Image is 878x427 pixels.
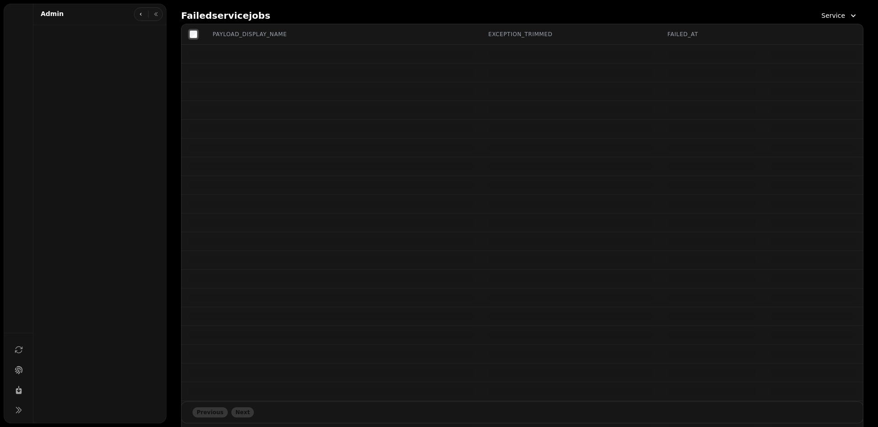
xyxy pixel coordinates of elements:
[181,9,270,22] h2: Failed service jobs
[197,410,224,415] span: Previous
[181,401,863,423] nav: Pagination
[236,410,250,415] span: Next
[816,7,863,24] button: Service
[231,407,254,417] button: next
[41,9,64,18] h2: Admin
[668,31,756,38] div: failed_at
[488,31,653,38] div: exception_trimmed
[821,11,845,20] span: Service
[213,31,287,38] p: payload_display_name
[193,407,228,417] button: back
